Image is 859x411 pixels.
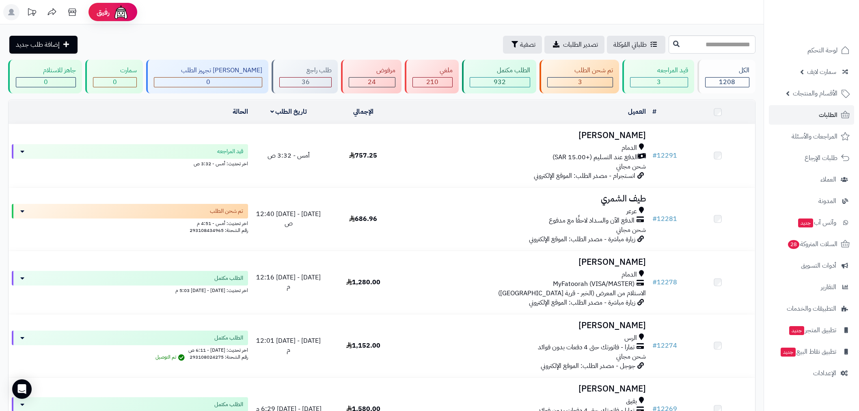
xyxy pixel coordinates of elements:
[154,78,262,87] div: 0
[652,151,677,160] a: #12291
[503,36,542,54] button: تصفية
[93,78,136,87] div: 0
[549,216,635,225] span: الدفع الآن والسداد لاحقًا مع مدفوع
[233,107,248,117] a: الحالة
[652,151,657,160] span: #
[541,361,635,371] span: جوجل - مصدر الطلب: الموقع الإلكتروني
[154,66,262,75] div: [PERSON_NAME] تجهيز الطلب
[769,277,854,297] a: التقارير
[769,256,854,275] a: أدوات التسويق
[807,66,836,78] span: سمارت لايف
[256,336,321,355] span: [DATE] - [DATE] 12:01 م
[155,353,187,361] span: تم التوصيل
[16,66,76,75] div: جاهز للاستلام
[769,342,854,361] a: تطبيق نقاط البيعجديد
[563,40,598,50] span: تصدير الطلبات
[813,368,836,379] span: الإعدادات
[820,174,836,185] span: العملاء
[12,286,248,294] div: اخر تحديث: [DATE] - [DATE] 5:03 م
[460,60,538,93] a: الطلب مكتمل 932
[93,66,137,75] div: سمارت
[270,60,339,93] a: طلب راجع 36
[781,348,796,357] span: جديد
[769,320,854,340] a: تطبيق المتجرجديد
[404,131,646,140] h3: [PERSON_NAME]
[470,66,530,75] div: الطلب مكتمل
[819,109,837,121] span: الطلبات
[696,60,757,93] a: الكل1208
[652,341,677,350] a: #12274
[353,107,373,117] a: الإجمالي
[818,195,836,207] span: المدونة
[280,78,331,87] div: 36
[630,78,688,87] div: 3
[787,303,836,314] span: التطبيقات والخدمات
[548,78,613,87] div: 3
[792,131,837,142] span: المراجعات والأسئلة
[621,60,696,93] a: قيد المراجعه 3
[214,274,243,282] span: الطلب مكتمل
[705,66,749,75] div: الكل
[349,78,395,87] div: 24
[113,77,117,87] span: 0
[578,77,582,87] span: 3
[217,147,243,156] span: قيد المراجعه
[349,151,377,160] span: 757.25
[798,218,813,227] span: جديد
[268,151,310,160] span: أمس - 3:32 ص
[84,60,145,93] a: سمارت 0
[793,88,837,99] span: الأقسام والمنتجات
[769,299,854,318] a: التطبيقات والخدمات
[544,36,604,54] a: تصدير الطلبات
[719,77,735,87] span: 1208
[12,218,248,227] div: اخر تحديث: أمس - 4:51 م
[210,207,243,215] span: تم شحن الطلب
[404,384,646,394] h3: [PERSON_NAME]
[821,281,836,293] span: التقارير
[412,66,453,75] div: ملغي
[652,214,657,224] span: #
[538,60,621,93] a: تم شحن الطلب 3
[270,107,307,117] a: تاريخ الطلب
[113,4,129,20] img: ai-face.png
[787,238,837,250] span: السلات المتروكة
[616,162,646,171] span: شحن مجاني
[630,66,688,75] div: قيد المراجعه
[769,41,854,60] a: لوحة التحكم
[626,207,637,216] span: عرعر
[256,273,321,292] span: [DATE] - [DATE] 12:16 م
[788,240,799,249] span: 28
[788,324,836,336] span: تطبيق المتجر
[349,66,395,75] div: مرفوض
[628,107,646,117] a: العميل
[616,225,646,235] span: شحن مجاني
[613,40,647,50] span: طلباتي المُوكلة
[769,191,854,211] a: المدونة
[413,78,452,87] div: 210
[16,78,76,87] div: 0
[404,321,646,330] h3: [PERSON_NAME]
[769,127,854,146] a: المراجعات والأسئلة
[553,279,635,289] span: MyFatoorah (VISA/MASTER)
[807,45,837,56] span: لوحة التحكم
[780,346,836,357] span: تطبيق نقاط البيع
[607,36,665,54] a: طلباتي المُوكلة
[789,326,804,335] span: جديد
[9,36,78,54] a: إضافة طلب جديد
[368,77,376,87] span: 24
[657,77,661,87] span: 3
[805,152,837,164] span: طلبات الإرجاع
[616,352,646,361] span: شحن مجاني
[302,77,310,87] span: 36
[145,60,270,93] a: [PERSON_NAME] تجهيز الطلب 0
[256,209,321,228] span: [DATE] - [DATE] 12:40 ص
[403,60,460,93] a: ملغي 210
[652,277,677,287] a: #12278
[6,60,84,93] a: جاهز للاستلام 0
[769,234,854,254] a: السلات المتروكة28
[534,171,635,181] span: انستجرام - مصدر الطلب: الموقع الإلكتروني
[622,270,637,279] span: الدمام
[16,40,60,50] span: إضافة طلب جديد
[12,379,32,399] div: Open Intercom Messenger
[769,170,854,189] a: العملاء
